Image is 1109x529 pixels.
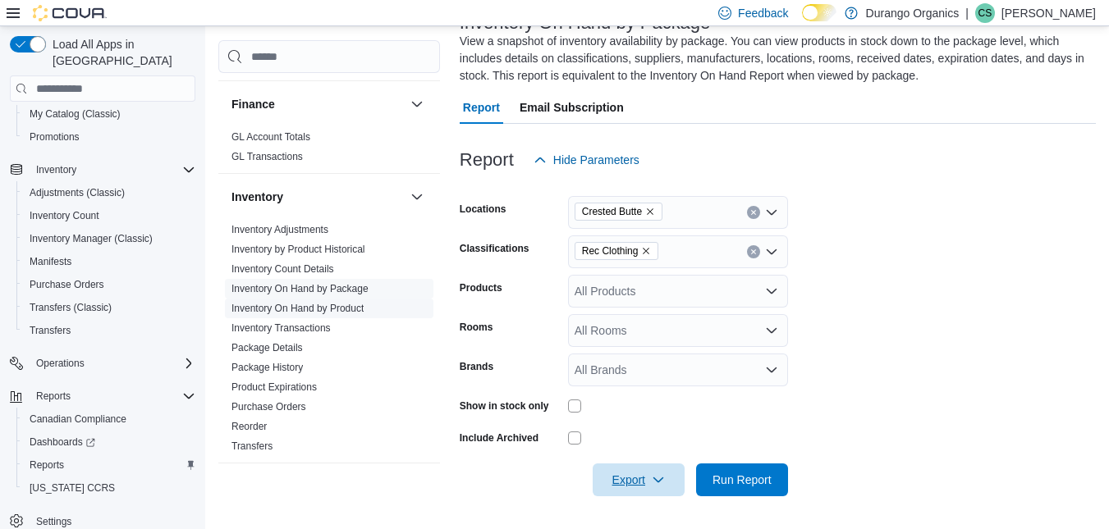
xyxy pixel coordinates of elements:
[23,206,106,226] a: Inventory Count
[231,96,404,112] button: Finance
[407,187,427,207] button: Inventory
[30,458,64,472] span: Reports
[30,186,125,199] span: Adjustments (Classic)
[231,303,364,314] a: Inventory On Hand by Product
[802,21,803,22] span: Dark Mode
[231,342,303,353] a: Package Details
[460,242,529,255] label: Classifications
[23,206,195,226] span: Inventory Count
[30,255,71,268] span: Manifests
[23,252,195,271] span: Manifests
[231,189,404,205] button: Inventory
[23,321,195,340] span: Transfers
[231,244,365,255] a: Inventory by Product Historical
[765,245,778,258] button: Open list of options
[747,206,760,219] button: Clear input
[231,401,306,413] a: Purchase Orders
[713,472,772,488] span: Run Report
[30,160,195,180] span: Inventory
[16,103,202,125] button: My Catalog (Classic)
[231,440,273,452] a: Transfers
[30,107,121,121] span: My Catalog (Classic)
[641,246,651,256] button: Remove Rec Clothing from selection in this group
[23,183,131,203] a: Adjustments (Classic)
[975,3,995,23] div: Carl Suter
[218,220,440,463] div: Inventory
[231,131,310,143] a: GL Account Totals
[3,385,202,408] button: Reports
[593,463,685,496] button: Export
[23,104,127,124] a: My Catalog (Classic)
[231,420,267,433] span: Reorder
[527,144,646,176] button: Hide Parameters
[30,386,195,406] span: Reports
[231,223,328,236] span: Inventory Adjustments
[520,91,624,124] span: Email Subscription
[36,163,76,176] span: Inventory
[231,302,364,315] span: Inventory On Hand by Product
[765,363,778,376] button: Open list of options
[231,381,317,394] span: Product Expirations
[575,242,659,260] span: Rec Clothing
[23,127,86,147] a: Promotions
[30,130,80,144] span: Promotions
[218,127,440,173] div: Finance
[23,183,195,203] span: Adjustments (Classic)
[30,353,91,373] button: Operations
[231,96,275,112] h3: Finance
[407,94,427,114] button: Finance
[231,361,303,374] span: Package History
[1001,3,1096,23] p: [PERSON_NAME]
[460,431,538,445] label: Include Archived
[16,454,202,477] button: Reports
[16,431,202,454] a: Dashboards
[16,227,202,250] button: Inventory Manager (Classic)
[23,275,111,294] a: Purchase Orders
[582,243,639,259] span: Rec Clothing
[30,353,195,373] span: Operations
[696,463,788,496] button: Run Report
[231,283,369,294] a: Inventory On Hand by Package
[30,481,115,495] span: [US_STATE] CCRS
[36,515,71,528] span: Settings
[231,421,267,432] a: Reorder
[33,5,107,21] img: Cova
[23,229,159,249] a: Inventory Manager (Classic)
[231,130,310,144] span: GL Account Totals
[231,150,303,163] span: GL Transactions
[16,408,202,431] button: Canadian Compliance
[802,4,836,21] input: Dark Mode
[23,432,102,452] a: Dashboards
[23,478,195,498] span: Washington CCRS
[36,357,85,370] span: Operations
[231,322,331,335] span: Inventory Transactions
[463,91,500,124] span: Report
[765,206,778,219] button: Open list of options
[231,263,334,275] a: Inventory Count Details
[582,203,642,220] span: Crested Butte
[30,436,95,449] span: Dashboards
[23,455,195,475] span: Reports
[16,319,202,342] button: Transfers
[231,362,303,373] a: Package History
[30,386,77,406] button: Reports
[553,152,639,168] span: Hide Parameters
[603,463,675,496] span: Export
[765,285,778,298] button: Open list of options
[30,413,126,426] span: Canadian Compliance
[231,243,365,256] span: Inventory by Product Historical
[747,245,760,258] button: Clear input
[738,5,788,21] span: Feedback
[460,321,493,334] label: Rooms
[23,409,133,429] a: Canadian Compliance
[231,322,331,334] a: Inventory Transactions
[978,3,992,23] span: CS
[460,203,506,216] label: Locations
[36,390,71,403] span: Reports
[23,321,77,340] a: Transfers
[231,151,303,162] a: GL Transactions
[23,455,71,475] a: Reports
[231,440,273,453] span: Transfers
[231,341,303,354] span: Package Details
[23,275,195,294] span: Purchase Orders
